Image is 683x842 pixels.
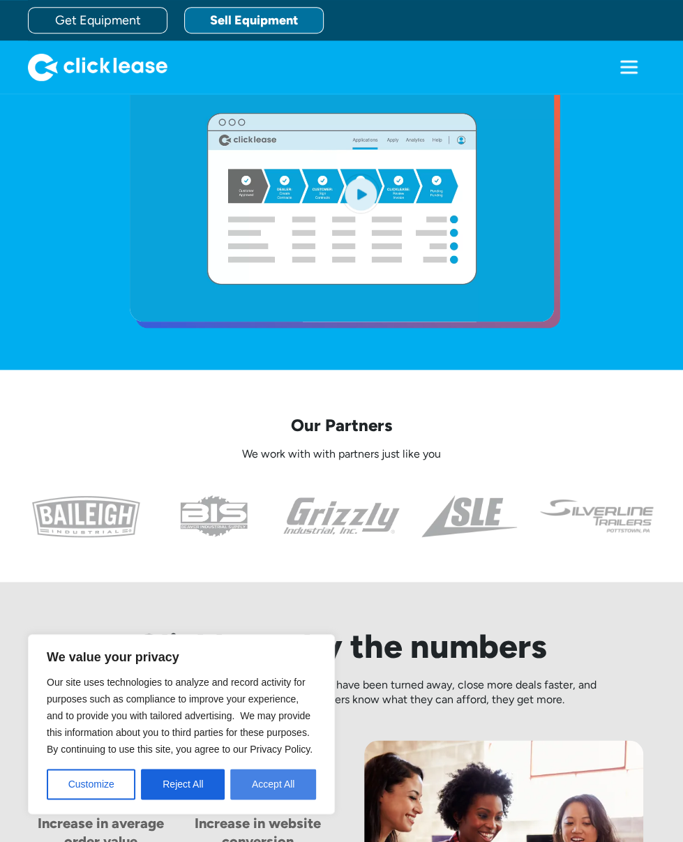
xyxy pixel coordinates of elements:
img: Clicklease logo [28,53,167,81]
div: We value your privacy [28,634,335,814]
p: Clicklease helps you sell to customers that would have been turned away, close more deals faster,... [74,677,610,707]
p: Our Partners [28,414,655,436]
img: a black and white photo of the side of a triangle [421,495,517,537]
button: Customize [47,769,135,799]
p: We value your privacy [47,649,316,666]
img: the logo for beaver industrial supply [180,495,247,537]
img: undefined [539,495,655,537]
a: Get Equipment [28,7,167,33]
span: Our site uses technologies to analyze and record activity for purposes such as compliance to impr... [47,677,313,755]
p: We work with with partners just like you [28,447,655,462]
button: Accept All [230,769,316,799]
a: home [28,53,167,81]
img: the grizzly industrial inc logo [283,495,400,537]
a: Sell Equipment [184,7,324,33]
div: menu [602,40,655,93]
a: open lightbox [130,76,554,322]
button: Reject All [141,769,225,799]
img: baileigh logo [32,495,140,537]
img: Blue play button logo on a light blue circular background [342,174,380,213]
h2: Clicklease by the numbers [74,626,610,667]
